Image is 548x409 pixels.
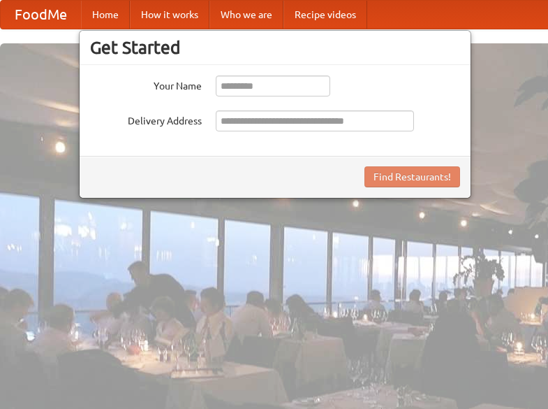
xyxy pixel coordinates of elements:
[81,1,130,29] a: Home
[209,1,283,29] a: Who we are
[90,76,202,93] label: Your Name
[364,166,460,187] button: Find Restaurants!
[1,1,81,29] a: FoodMe
[283,1,367,29] a: Recipe videos
[90,110,202,128] label: Delivery Address
[130,1,209,29] a: How it works
[90,37,460,58] h3: Get Started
